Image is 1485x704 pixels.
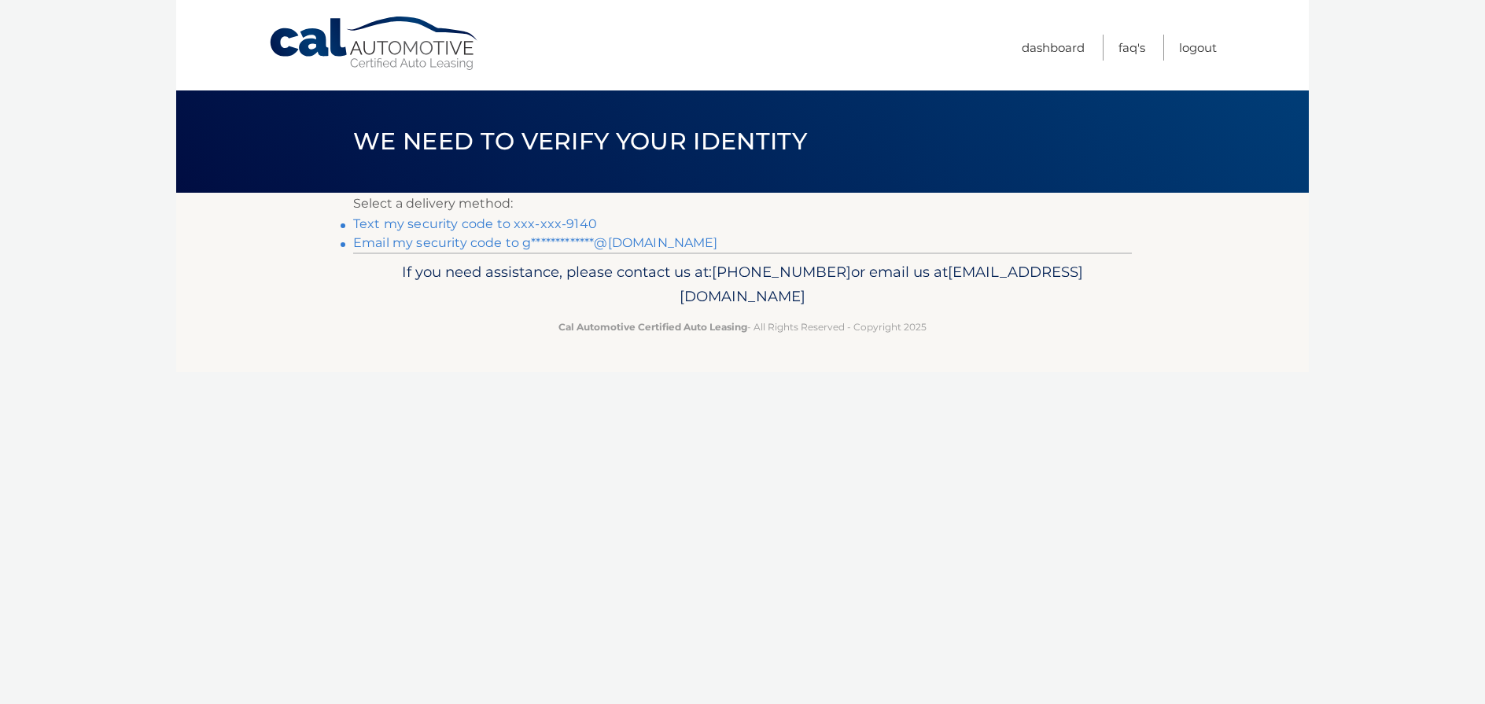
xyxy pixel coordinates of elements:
[712,263,851,281] span: [PHONE_NUMBER]
[558,321,747,333] strong: Cal Automotive Certified Auto Leasing
[363,260,1122,310] p: If you need assistance, please contact us at: or email us at
[353,127,807,156] span: We need to verify your identity
[353,216,597,231] a: Text my security code to xxx-xxx-9140
[363,319,1122,335] p: - All Rights Reserved - Copyright 2025
[1179,35,1217,61] a: Logout
[1118,35,1145,61] a: FAQ's
[353,193,1132,215] p: Select a delivery method:
[1022,35,1085,61] a: Dashboard
[268,16,481,72] a: Cal Automotive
